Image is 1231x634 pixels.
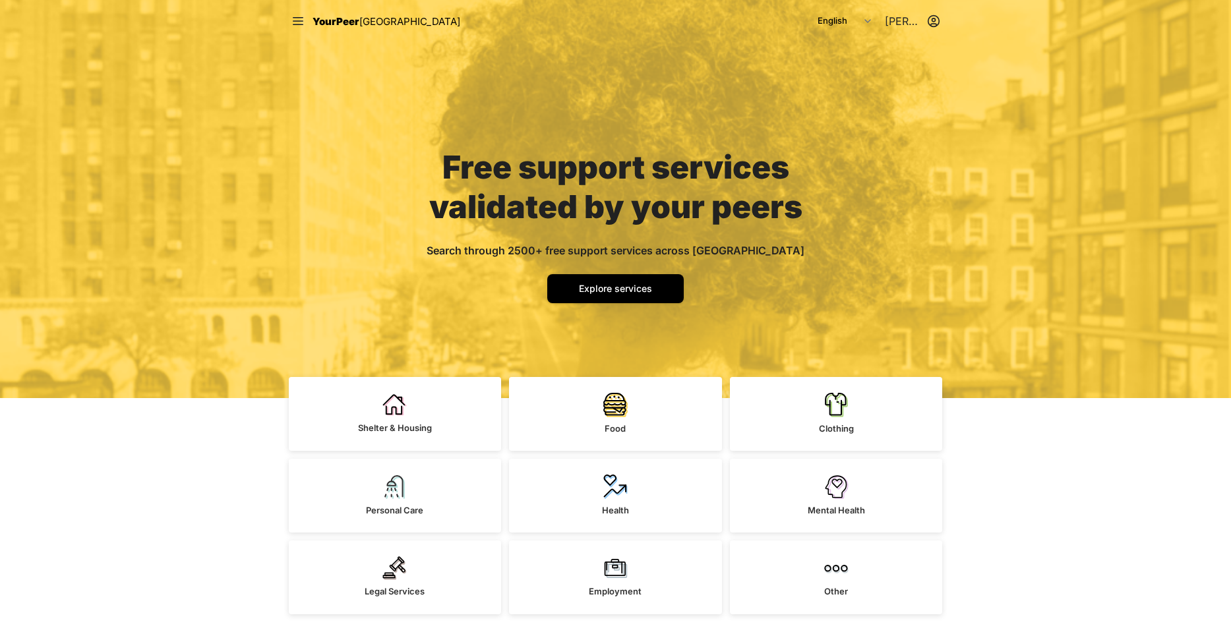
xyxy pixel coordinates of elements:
a: Personal Care [289,459,502,533]
span: Shelter & Housing [358,422,432,433]
span: Personal Care [366,505,423,515]
span: Search through 2500+ free support services across [GEOGRAPHIC_DATA] [427,244,804,257]
a: Clothing [730,377,943,451]
button: [PERSON_NAME] [885,13,940,29]
span: Free support services validated by your peers [429,148,802,226]
span: Mental Health [808,505,865,515]
a: Legal Services [289,540,502,614]
span: Clothing [819,423,854,434]
a: Health [509,459,722,533]
span: Food [605,423,626,434]
a: Mental Health [730,459,943,533]
span: Legal Services [365,586,425,596]
span: YourPeer [313,15,359,28]
span: Health [602,505,629,515]
a: Shelter & Housing [289,377,502,451]
span: Employment [589,586,642,596]
span: Other [824,586,848,596]
a: Food [509,377,722,451]
span: Explore services [579,283,652,294]
span: [PERSON_NAME] [885,13,922,29]
a: Other [730,540,943,614]
span: [GEOGRAPHIC_DATA] [359,15,460,28]
a: YourPeer[GEOGRAPHIC_DATA] [313,13,460,30]
a: Employment [509,540,722,614]
a: Explore services [547,274,684,303]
